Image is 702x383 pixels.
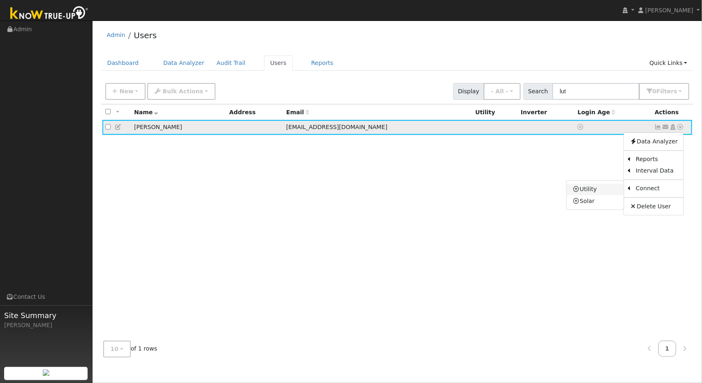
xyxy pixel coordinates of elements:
a: Audit Trail [211,55,252,71]
a: Login As [669,124,677,130]
div: Actions [655,108,689,117]
a: Not connected [655,124,662,130]
span: Filter [656,88,677,95]
span: Email [286,109,309,115]
div: [PERSON_NAME] [4,321,88,330]
div: Utility [475,108,515,117]
span: [EMAIL_ADDRESS][DOMAIN_NAME] [286,124,387,130]
a: Quick Links [643,55,693,71]
a: Reports [305,55,340,71]
a: Data Analyzer [624,136,683,147]
span: Search [524,83,553,100]
a: Users [264,55,293,71]
button: New [105,83,146,100]
a: Interval Data [630,165,683,177]
span: 10 [111,346,119,352]
a: Reports [630,154,683,165]
div: Inverter [521,108,572,117]
a: Utility [567,184,624,195]
a: Users [134,30,157,40]
a: Delete User [624,201,683,212]
a: No login access [577,124,585,130]
a: Solar [567,195,624,207]
span: Site Summary [4,310,88,321]
a: Admin [107,32,125,38]
span: Days since last login [577,109,615,115]
button: 0Filters [639,83,689,100]
a: Other actions [677,123,684,132]
button: 10 [103,341,131,358]
span: Bulk Actions [162,88,203,95]
img: Know True-Up [6,5,93,23]
a: Edit User [115,124,122,130]
span: New [119,88,133,95]
img: retrieve [43,369,49,376]
span: Display [453,83,484,100]
a: lut31@aol.com [662,123,670,132]
a: Connect [630,183,683,194]
div: Address [229,108,280,117]
button: Bulk Actions [147,83,215,100]
span: [PERSON_NAME] [645,7,693,14]
td: [PERSON_NAME] [131,120,226,135]
button: - All - [484,83,521,100]
span: s [674,88,677,95]
span: of 1 rows [103,341,158,358]
input: Search [552,83,639,100]
a: 1 [658,341,677,357]
a: Data Analyzer [157,55,211,71]
span: Name [134,109,158,115]
a: Dashboard [101,55,145,71]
